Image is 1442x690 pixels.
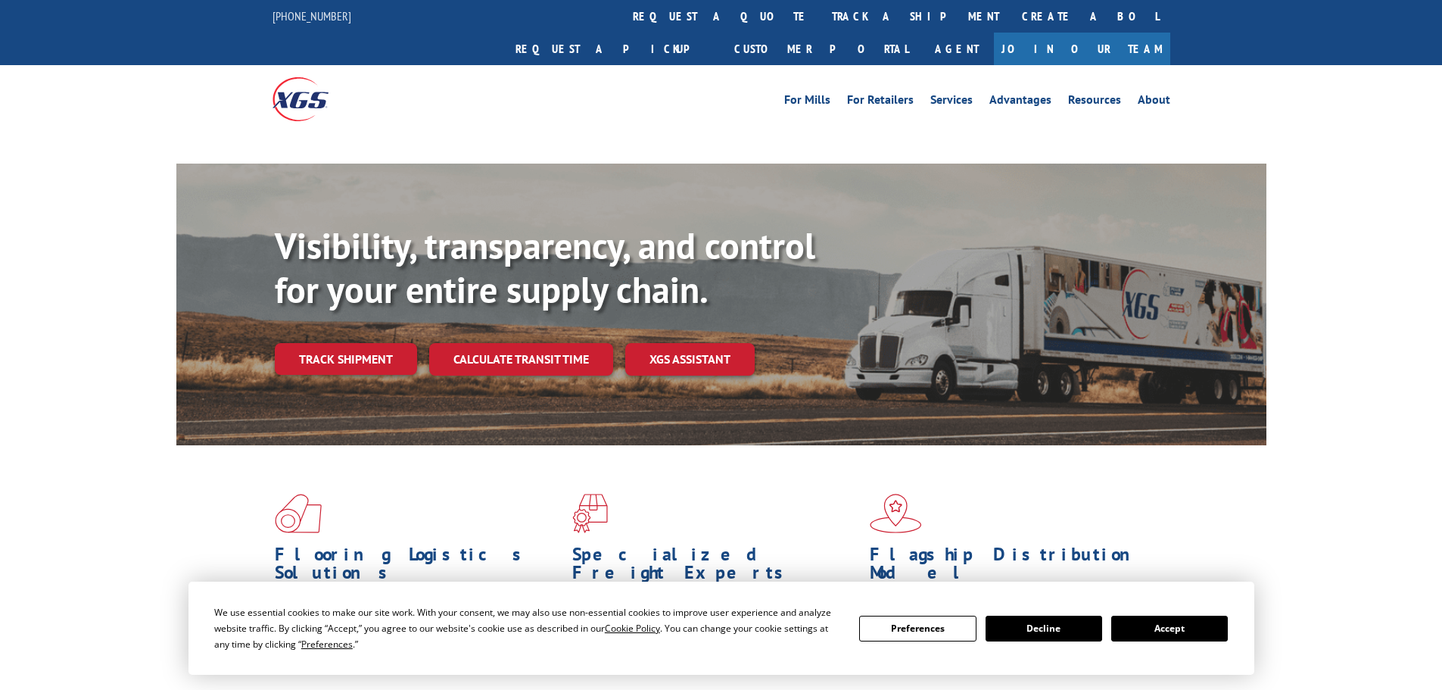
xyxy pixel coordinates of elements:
[1068,94,1121,111] a: Resources
[275,222,815,313] b: Visibility, transparency, and control for your entire supply chain.
[859,616,976,642] button: Preferences
[1138,94,1170,111] a: About
[1111,616,1228,642] button: Accept
[504,33,723,65] a: Request a pickup
[920,33,994,65] a: Agent
[994,33,1170,65] a: Join Our Team
[723,33,920,65] a: Customer Portal
[275,343,417,375] a: Track shipment
[625,343,755,376] a: XGS ASSISTANT
[214,604,841,652] div: We use essential cookies to make our site work. With your consent, we may also use non-essential ...
[989,94,1051,111] a: Advantages
[275,545,561,589] h1: Flooring Logistics Solutions
[572,545,858,589] h1: Specialized Freight Experts
[847,94,914,111] a: For Retailers
[986,616,1102,642] button: Decline
[930,94,973,111] a: Services
[870,494,922,533] img: xgs-icon-flagship-distribution-model-red
[429,343,613,376] a: Calculate transit time
[188,582,1254,675] div: Cookie Consent Prompt
[572,494,608,533] img: xgs-icon-focused-on-flooring-red
[605,622,660,635] span: Cookie Policy
[301,638,353,651] span: Preferences
[870,545,1156,589] h1: Flagship Distribution Model
[273,8,351,23] a: [PHONE_NUMBER]
[275,494,322,533] img: xgs-icon-total-supply-chain-intelligence-red
[784,94,830,111] a: For Mills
